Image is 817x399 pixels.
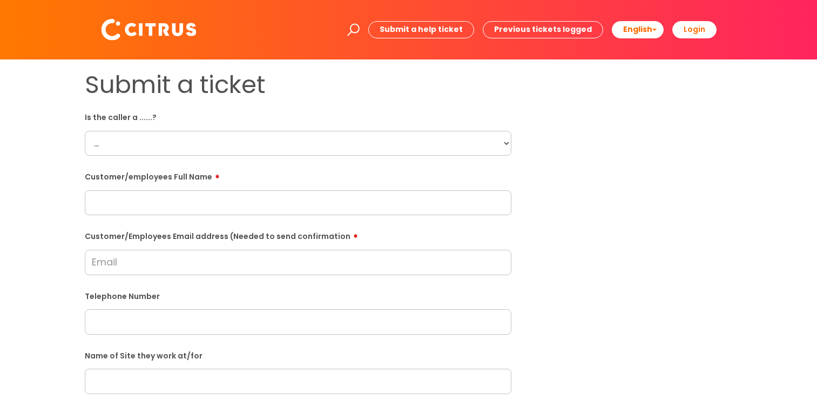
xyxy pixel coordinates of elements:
[368,21,474,38] a: Submit a help ticket
[85,349,511,361] label: Name of Site they work at/for
[483,21,603,38] a: Previous tickets logged
[684,24,705,35] b: Login
[85,169,511,182] label: Customer/employees Full Name
[85,111,511,122] label: Is the caller a ......?
[672,21,717,38] a: Login
[623,24,652,35] span: English
[85,70,511,99] h1: Submit a ticket
[85,250,511,275] input: Email
[85,228,511,241] label: Customer/Employees Email address (Needed to send confirmation
[85,290,511,301] label: Telephone Number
